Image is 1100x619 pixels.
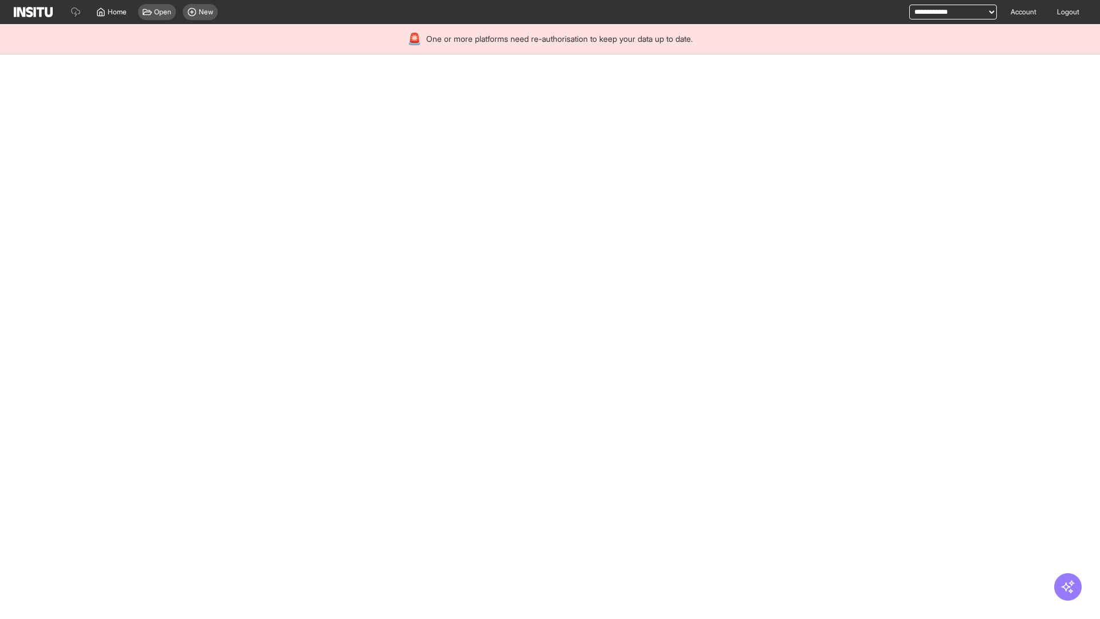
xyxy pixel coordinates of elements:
[14,7,53,17] img: Logo
[426,33,693,45] span: One or more platforms need re-authorisation to keep your data up to date.
[108,7,127,17] span: Home
[154,7,171,17] span: Open
[407,31,422,47] div: 🚨
[199,7,213,17] span: New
